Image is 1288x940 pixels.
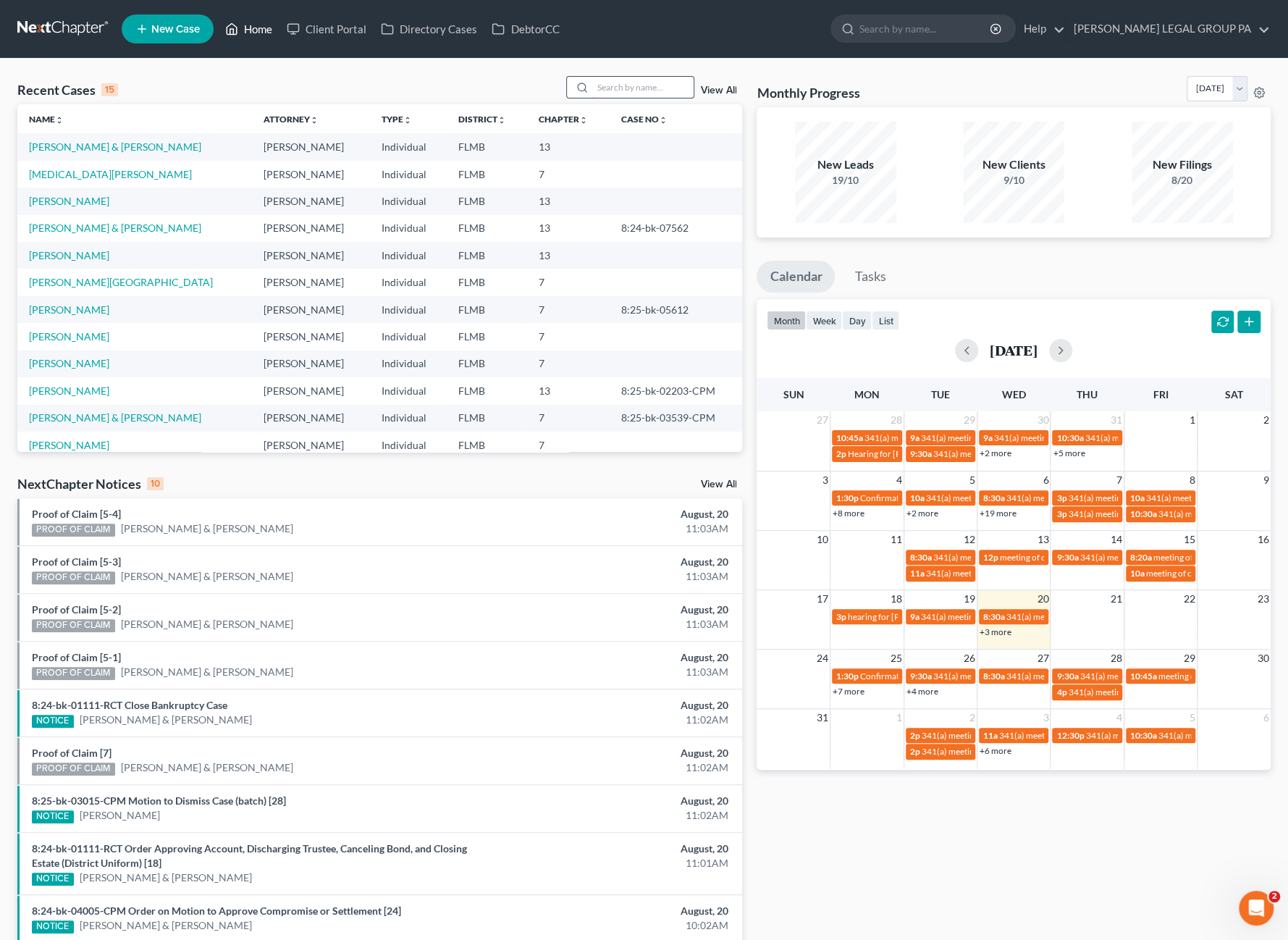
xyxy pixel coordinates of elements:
[1130,508,1157,519] span: 10:30a
[1188,411,1197,429] span: 1
[1035,411,1050,429] span: 30
[29,411,201,424] a: [PERSON_NAME] & [PERSON_NAME]
[983,432,993,443] span: 9a
[1056,671,1078,681] span: 9:30a
[1109,650,1124,667] span: 28
[32,571,115,584] div: PROOF OF CLAIM
[906,686,938,697] a: +4 more
[836,611,846,622] span: 3p
[910,552,932,563] span: 8:30a
[922,730,1138,741] span: 341(a) meeting for [PERSON_NAME] & [PERSON_NAME]
[1256,531,1271,548] span: 16
[815,709,830,726] span: 31
[910,730,920,741] span: 2p
[700,85,736,96] a: View All
[32,699,227,711] a: 8:24-bk-01111-RCT Close Bankruptcy Case
[151,24,200,35] span: New Case
[895,471,904,489] span: 4
[32,810,74,823] div: NOTICE
[833,508,864,519] a: +8 more
[370,296,447,323] td: Individual
[1006,492,1146,503] span: 341(a) meeting for [PERSON_NAME]
[872,311,899,330] button: list
[757,84,859,101] h3: Monthly Progress
[370,405,447,432] td: Individual
[610,296,743,323] td: 8:25-bk-05612
[859,15,992,42] input: Search by name...
[610,215,743,242] td: 8:24-bk-07562
[1182,590,1197,608] span: 22
[505,555,728,569] div: August, 20
[1041,709,1050,726] span: 3
[447,351,527,377] td: FLMB
[1109,411,1124,429] span: 31
[1068,687,1208,697] span: 341(a) meeting for [PERSON_NAME]
[931,388,950,400] span: Tue
[1000,552,1158,563] span: meeting of creditors for [PERSON_NAME]
[815,411,830,429] span: 27
[447,323,527,350] td: FLMB
[32,619,115,632] div: PROOF OF CLAIM
[990,343,1037,358] h2: [DATE]
[55,116,64,125] i: unfold_more
[921,611,1061,622] span: 341(a) meeting for [PERSON_NAME]
[910,671,932,681] span: 9:30a
[795,173,896,188] div: 19/10
[447,296,527,323] td: FLMB
[962,531,977,548] span: 12
[505,760,728,775] div: 11:02AM
[889,411,904,429] span: 28
[821,471,830,489] span: 3
[1056,730,1084,741] span: 12:30p
[527,296,609,323] td: 7
[1006,611,1223,622] span: 341(a) meeting for [PERSON_NAME] & [PERSON_NAME]
[659,116,668,125] i: unfold_more
[252,296,369,323] td: [PERSON_NAME]
[279,16,374,42] a: Client Portal
[795,156,896,173] div: New Leads
[910,611,919,622] span: 9a
[370,323,447,350] td: Individual
[1077,388,1098,400] span: Thu
[806,311,842,330] button: week
[933,671,1073,681] span: 341(a) meeting for [PERSON_NAME]
[29,276,213,288] a: [PERSON_NAME][GEOGRAPHIC_DATA]
[29,195,109,207] a: [PERSON_NAME]
[994,432,1134,443] span: 341(a) meeting for [PERSON_NAME]
[933,448,1073,459] span: 341(a) meeting for [PERSON_NAME]
[1130,730,1157,741] span: 10:30a
[848,448,961,459] span: Hearing for [PERSON_NAME]
[447,133,527,160] td: FLMB
[527,323,609,350] td: 7
[968,709,977,726] span: 2
[527,351,609,377] td: 7
[29,168,192,180] a: [MEDICAL_DATA][PERSON_NAME]
[17,475,164,492] div: NextChapter Notices
[815,650,830,667] span: 24
[926,492,1066,503] span: 341(a) meeting for [PERSON_NAME]
[527,269,609,295] td: 7
[860,492,1024,503] span: Confirmation hearing for [PERSON_NAME]
[983,611,1005,622] span: 8:30a
[836,448,846,459] span: 2p
[370,133,447,160] td: Individual
[252,351,369,377] td: [PERSON_NAME]
[1068,492,1208,503] span: 341(a) meeting for [PERSON_NAME]
[579,116,588,125] i: unfold_more
[1188,471,1197,489] span: 8
[32,905,401,917] a: 8:24-bk-04005-CPM Order on Motion to Approve Compromise or Settlement [24]
[370,269,447,295] td: Individual
[252,405,369,432] td: [PERSON_NAME]
[370,351,447,377] td: Individual
[836,432,863,443] span: 10:45a
[1066,16,1270,42] a: [PERSON_NAME] LEGAL GROUP PA
[80,870,252,885] a: [PERSON_NAME] & [PERSON_NAME]
[370,432,447,458] td: Individual
[700,479,736,490] a: View All
[505,650,728,665] div: August, 20
[447,188,527,214] td: FLMB
[983,671,1005,681] span: 8:30a
[484,16,566,42] a: DebtorCC
[505,842,728,856] div: August, 20
[895,709,904,726] span: 1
